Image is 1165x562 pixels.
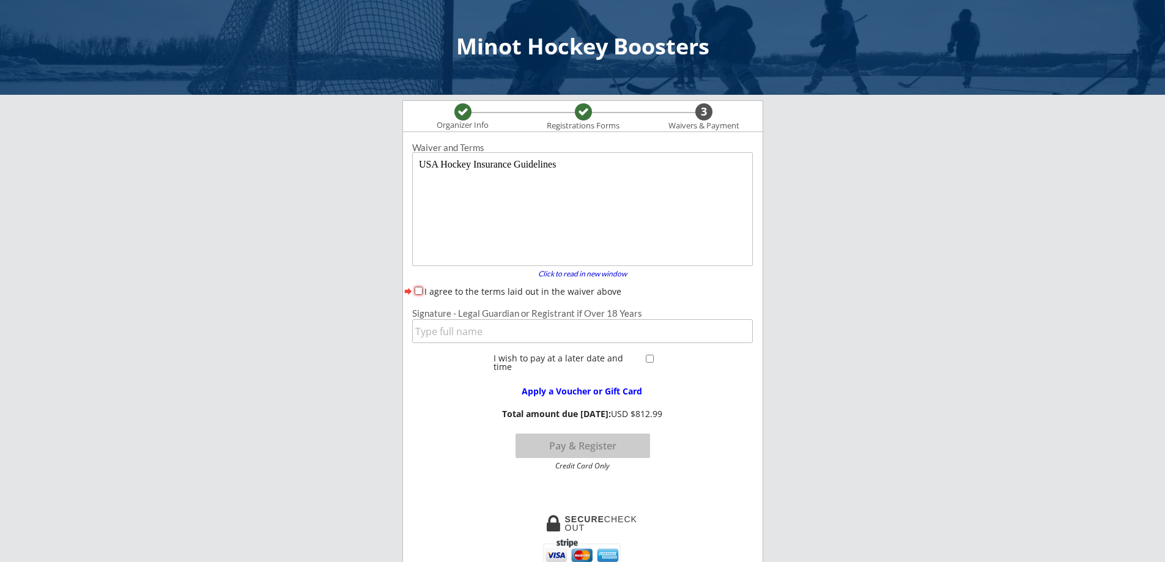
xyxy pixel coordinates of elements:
[695,105,712,119] div: 3
[12,35,1153,57] div: Minot Hockey Boosters
[498,409,667,420] div: USD $812.99
[429,120,497,130] div: Organizer Info
[424,286,621,297] label: I agree to the terms laid out in the waiver above
[531,270,635,278] div: Click to read in new window
[520,462,645,470] div: Credit Card Only
[502,408,611,420] strong: Total amount due [DATE]:
[5,5,336,109] body: USA Hockey Insurance Guidelines
[494,354,642,371] div: I wish to pay at a later date and time
[412,143,753,152] div: Waiver and Terms
[412,309,753,318] div: Signature - Legal Guardian or Registrant if Over 18 Years
[503,387,661,396] div: Apply a Voucher or Gift Card
[412,319,753,343] input: Type full name
[565,514,604,524] strong: SECURE
[531,270,635,280] a: Click to read in new window
[403,285,413,297] button: forward
[565,515,638,532] div: CHECKOUT
[662,121,746,131] div: Waivers & Payment
[541,121,626,131] div: Registrations Forms
[516,434,650,458] button: Pay & Register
